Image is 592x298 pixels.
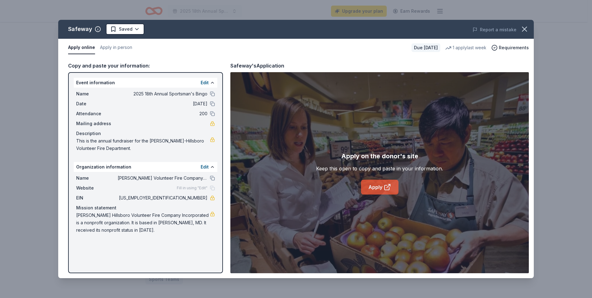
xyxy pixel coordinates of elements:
[177,186,207,191] span: Fill in using "Edit"
[76,120,118,127] span: Mailing address
[201,79,209,86] button: Edit
[76,130,215,137] div: Description
[76,174,118,182] span: Name
[68,24,92,34] div: Safeway
[411,43,440,52] div: Due [DATE]
[100,41,132,54] button: Apply in person
[472,26,516,33] button: Report a mistake
[119,25,133,33] span: Saved
[491,44,529,51] button: Requirements
[201,163,209,171] button: Edit
[118,174,207,182] span: [PERSON_NAME] Volunteer Fire Company Incorporated
[76,90,118,98] span: Name
[76,184,118,192] span: Website
[361,180,398,195] a: Apply
[118,100,207,107] span: [DATE]
[106,24,144,35] button: Saved
[76,110,118,117] span: Attendance
[76,194,118,202] span: EIN
[316,165,443,172] div: Keep this open to copy and paste in your information.
[230,62,284,70] div: Safeway's Application
[68,41,95,54] button: Apply online
[341,151,418,161] div: Apply on the donor's site
[68,62,223,70] div: Copy and paste your information:
[76,204,215,212] div: Mission statement
[118,194,207,202] span: [US_EMPLOYER_IDENTIFICATION_NUMBER]
[74,162,217,172] div: Organization information
[445,44,486,51] div: 1 apply last week
[74,78,217,88] div: Event information
[118,90,207,98] span: 2025 18th Annual Sportsman's Bingo
[76,137,210,152] span: This is the annual fundraiser for the [PERSON_NAME]-Hillsboro Volunteer Fire Department.
[76,212,210,234] span: [PERSON_NAME] Hillsboro Volunteer Fire Company Incorporated is a nonprofit organization. It is ba...
[76,100,118,107] span: Date
[499,44,529,51] span: Requirements
[118,110,207,117] span: 200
